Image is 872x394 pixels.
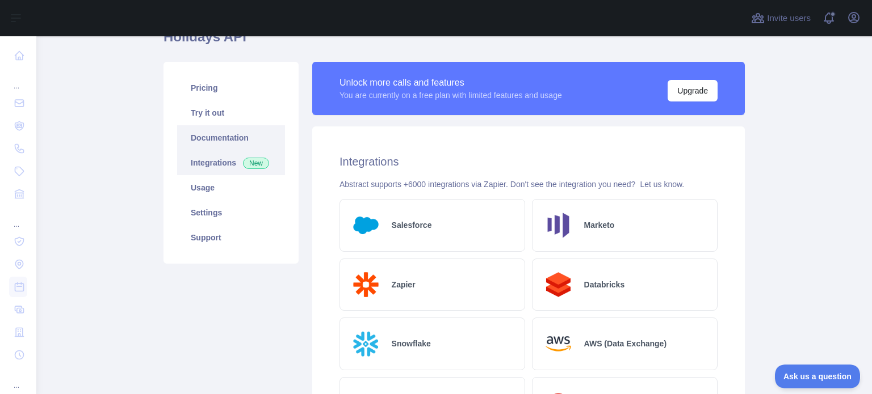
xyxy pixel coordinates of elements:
span: New [243,158,269,169]
img: Logo [542,327,575,361]
h2: Integrations [339,154,718,170]
h2: Marketo [584,219,615,231]
div: You are currently on a free plan with limited features and usage [339,90,562,101]
a: Pricing [177,75,285,100]
h2: Zapier [392,279,416,290]
div: ... [9,367,27,390]
h2: Databricks [584,279,625,290]
a: Integrations New [177,150,285,175]
div: Abstract supports +6000 integrations via Zapier. Don't see the integration you need? [339,179,718,190]
a: Support [177,225,285,250]
a: Settings [177,200,285,225]
h1: Holidays API [163,28,745,55]
img: Logo [542,268,575,302]
iframe: Toggle Customer Support [775,365,861,388]
a: Documentation [177,125,285,150]
h2: Salesforce [392,219,432,231]
img: Logo [349,327,383,361]
span: Invite users [767,12,811,25]
h2: AWS (Data Exchange) [584,338,666,349]
button: Upgrade [668,80,718,101]
img: Logo [349,209,383,242]
img: Logo [542,209,575,242]
a: Usage [177,175,285,200]
button: Invite users [749,9,813,27]
div: ... [9,68,27,91]
a: Try it out [177,100,285,125]
img: Logo [349,268,383,302]
div: Unlock more calls and features [339,76,562,90]
div: ... [9,206,27,229]
button: Let us know. [640,179,684,190]
h2: Snowflake [392,338,431,349]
